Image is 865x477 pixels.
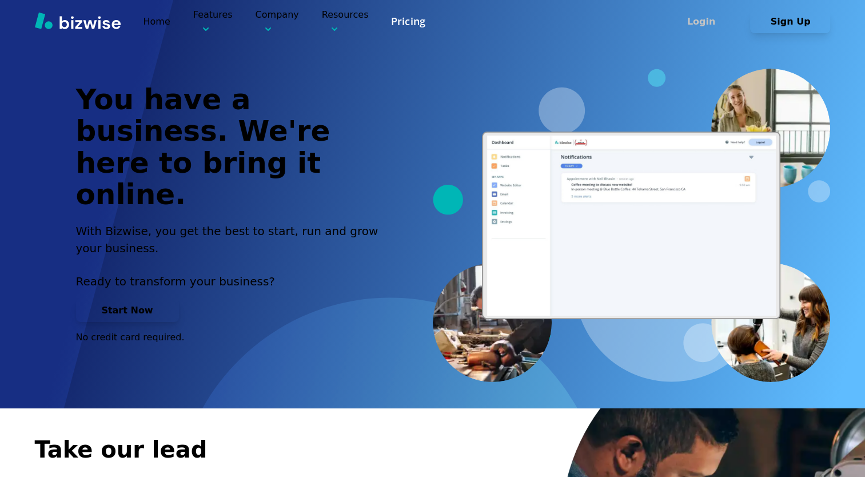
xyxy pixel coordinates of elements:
[76,273,392,290] p: Ready to transform your business?
[35,434,831,465] h2: Take our lead
[322,8,369,35] p: Resources
[143,16,170,27] a: Home
[193,8,233,35] p: Features
[750,10,830,33] button: Sign Up
[35,12,121,29] img: Bizwise Logo
[76,222,392,257] h2: With Bizwise, you get the best to start, run and grow your business.
[76,299,179,322] button: Start Now
[391,14,425,29] a: Pricing
[76,84,392,211] h1: You have a business. We're here to bring it online.
[661,10,741,33] button: Login
[750,16,830,27] a: Sign Up
[661,16,750,27] a: Login
[256,8,299,35] p: Company
[76,331,392,344] p: No credit card required.
[76,305,179,316] a: Start Now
